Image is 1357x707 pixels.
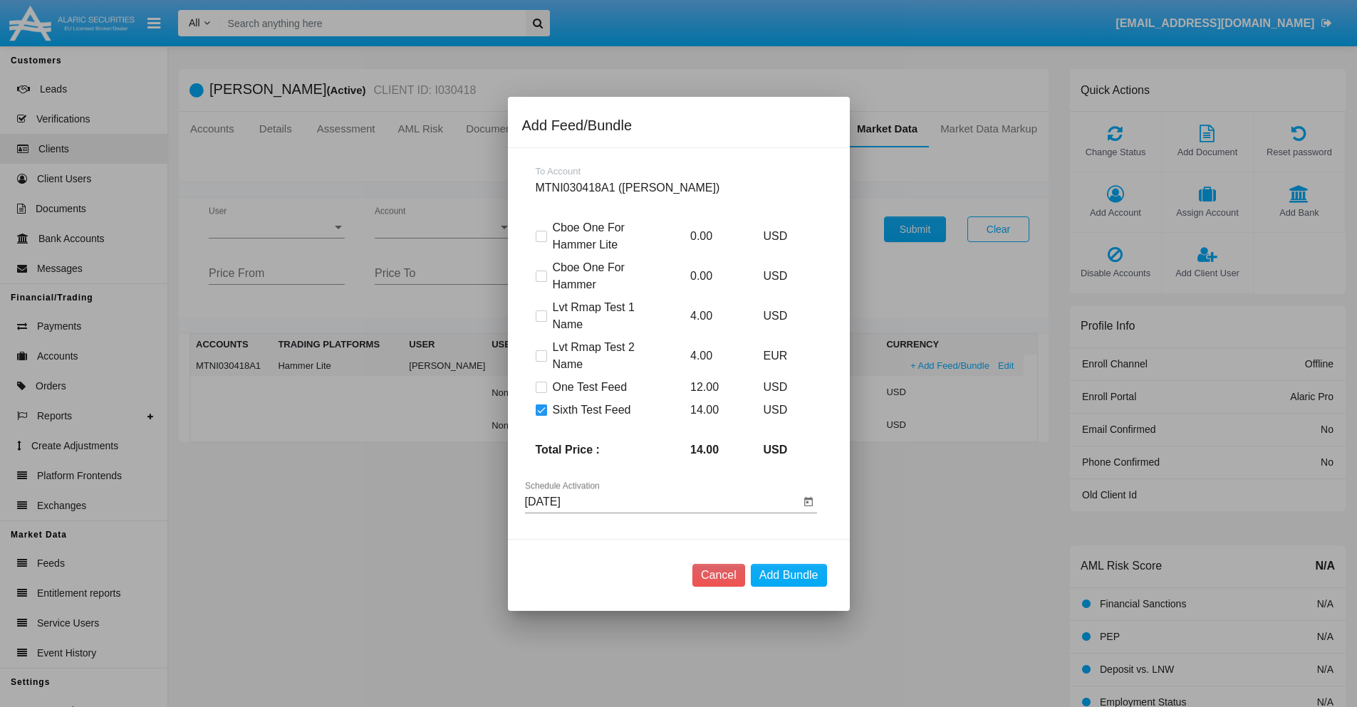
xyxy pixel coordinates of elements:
p: 14.00 [680,402,744,419]
p: 0.00 [680,268,744,285]
p: USD [753,441,817,459]
p: USD [753,308,817,325]
span: Cboe One For Hammer Lite [553,219,660,253]
p: 12.00 [680,379,744,396]
p: USD [753,268,817,285]
span: Cboe One For Hammer [553,259,660,293]
p: USD [753,402,817,419]
span: Lvt Rmap Test 1 Name [553,299,660,333]
span: Sixth Test Feed [553,402,631,419]
p: USD [753,228,817,245]
span: To Account [536,166,581,177]
p: EUR [753,347,817,365]
div: Add Feed/Bundle [522,114,836,137]
p: 0.00 [680,228,744,245]
span: Lvt Rmap Test 2 Name [553,339,660,373]
p: 4.00 [680,308,744,325]
p: USD [753,379,817,396]
p: 14.00 [680,441,744,459]
button: Open calendar [800,493,817,510]
p: Total Price : [525,441,671,459]
span: MTNI030418A1 ([PERSON_NAME]) [536,182,720,194]
button: Add Bundle [751,564,827,587]
span: One Test Feed [553,379,628,396]
p: 4.00 [680,347,744,365]
button: Cancel [692,564,745,587]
